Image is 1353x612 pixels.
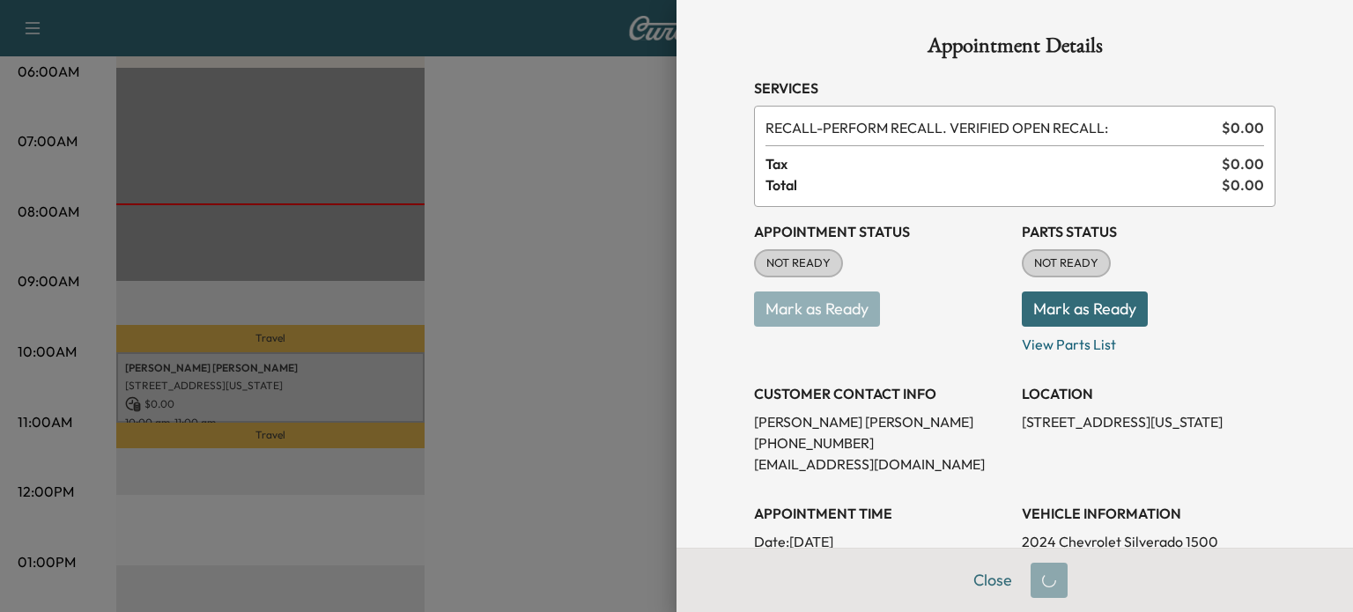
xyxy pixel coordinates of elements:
[1222,174,1264,195] span: $ 0.00
[754,35,1275,63] h1: Appointment Details
[962,563,1024,598] button: Close
[765,117,1215,138] span: PERFORM RECALL. VERIFIED OPEN RECALL:
[1022,221,1275,242] h3: Parts Status
[1022,503,1275,524] h3: VEHICLE INFORMATION
[765,174,1222,195] span: Total
[1222,153,1264,174] span: $ 0.00
[754,503,1008,524] h3: APPOINTMENT TIME
[1022,383,1275,404] h3: LOCATION
[1022,411,1275,432] p: [STREET_ADDRESS][US_STATE]
[1022,291,1148,327] button: Mark as Ready
[765,153,1222,174] span: Tax
[1022,327,1275,355] p: View Parts List
[754,531,1008,552] p: Date: [DATE]
[756,254,841,272] span: NOT READY
[754,383,1008,404] h3: CUSTOMER CONTACT INFO
[754,432,1008,453] p: [PHONE_NUMBER]
[1022,531,1275,552] p: 2024 Chevrolet Silverado 1500
[1222,117,1264,138] span: $ 0.00
[754,77,1275,99] h3: Services
[754,411,1008,432] p: [PERSON_NAME] [PERSON_NAME]
[754,221,1008,242] h3: Appointment Status
[1024,254,1109,272] span: NOT READY
[754,453,1008,475] p: [EMAIL_ADDRESS][DOMAIN_NAME]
